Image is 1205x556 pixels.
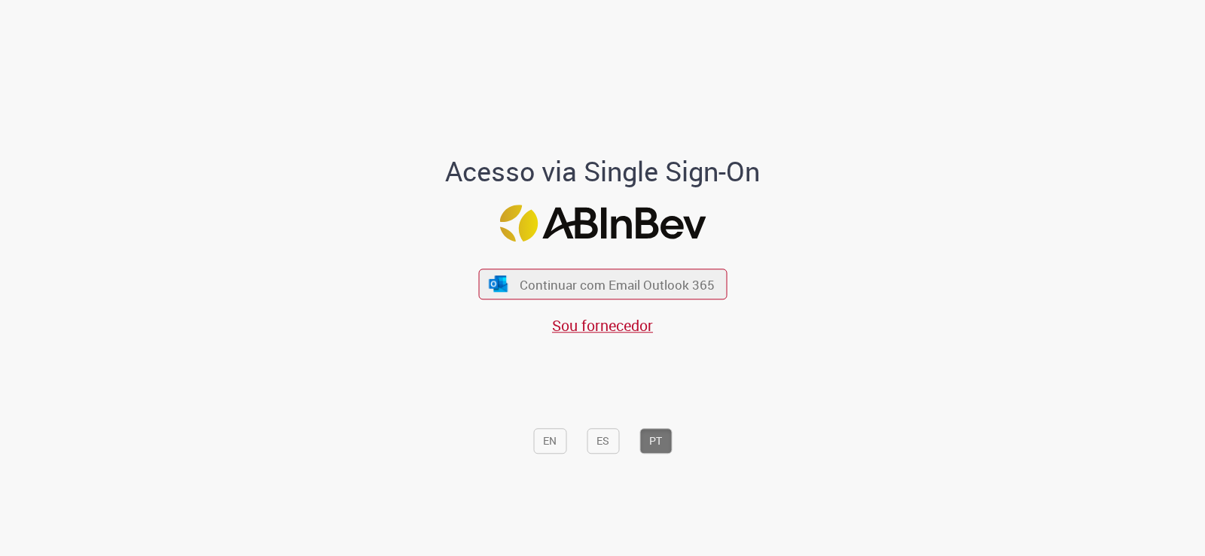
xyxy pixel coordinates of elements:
[520,275,715,293] span: Continuar com Email Outlook 365
[587,428,619,454] button: ES
[533,428,566,454] button: EN
[478,269,727,299] button: ícone Azure/Microsoft 360 Continuar com Email Outlook 365
[552,315,653,336] a: Sou fornecedor
[639,428,672,454] button: PT
[488,276,509,292] img: ícone Azure/Microsoft 360
[394,157,812,187] h1: Acesso via Single Sign-On
[499,205,706,242] img: Logo ABInBev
